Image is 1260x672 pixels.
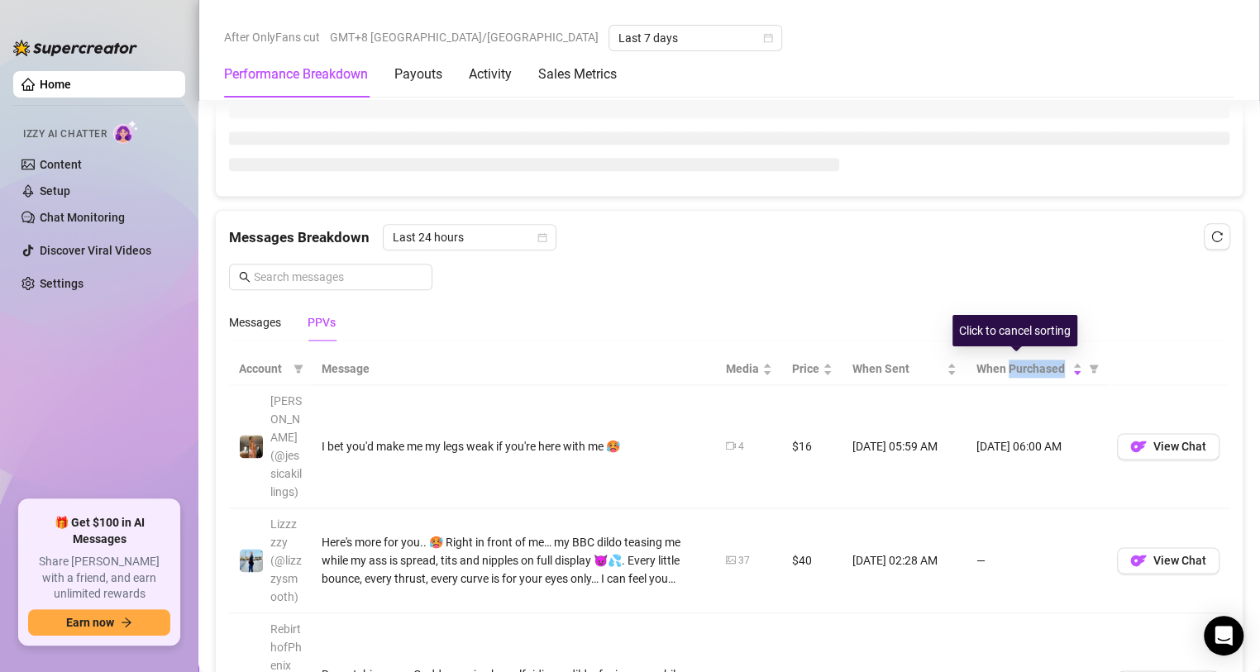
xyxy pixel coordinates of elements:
a: Content [40,158,82,171]
button: Earn nowarrow-right [28,609,170,636]
th: When Purchased [966,353,1107,385]
img: logo-BBDzfeDw.svg [13,40,137,56]
th: Message [312,353,716,385]
span: After OnlyFans cut [224,25,320,50]
span: video-camera [726,441,736,450]
span: calendar [537,232,547,242]
span: When Purchased [976,360,1069,378]
div: Messages [229,313,281,331]
span: Price [792,360,819,378]
div: Performance Breakdown [224,64,368,84]
a: Chat Monitoring [40,211,125,224]
input: Search messages [254,268,422,286]
span: filter [1086,356,1102,381]
div: Activity [469,64,512,84]
td: $40 [782,508,842,613]
span: search [239,271,251,283]
span: filter [1089,364,1099,374]
td: [DATE] 06:00 AM [966,385,1107,508]
span: GMT+8 [GEOGRAPHIC_DATA]/[GEOGRAPHIC_DATA] [330,25,599,50]
span: Share [PERSON_NAME] with a friend, and earn unlimited rewards [28,554,170,603]
span: [PERSON_NAME] (@jessicakillings) [270,394,302,498]
td: — [966,508,1107,613]
span: When Sent [852,360,943,378]
button: OFView Chat [1117,433,1219,460]
span: reload [1211,231,1223,242]
td: $16 [782,385,842,508]
span: filter [290,356,307,381]
span: Last 7 days [618,26,772,50]
div: Open Intercom Messenger [1204,616,1243,655]
div: Here's more for you.. 🥵 Right in front of me… my BBC dildo teasing me while my ass is spread, tit... [322,533,706,588]
span: Last 24 hours [393,225,546,250]
td: [DATE] 02:28 AM [842,508,966,613]
div: 4 [738,439,744,455]
span: Media [726,360,759,378]
span: calendar [763,33,773,43]
div: I bet you'd make me my legs weak if you're here with me 🥵 [322,437,706,455]
th: Media [716,353,782,385]
div: 37 [738,553,750,569]
img: Lizzzzzy (@lizzzysmooth) [240,549,263,572]
th: Price [782,353,842,385]
div: Sales Metrics [538,64,617,84]
a: Home [40,78,71,91]
img: OF [1130,552,1147,569]
a: Setup [40,184,70,198]
span: 🎁 Get $100 in AI Messages [28,515,170,547]
span: Izzy AI Chatter [23,126,107,142]
div: Payouts [394,64,442,84]
th: When Sent [842,353,966,385]
a: OFView Chat [1117,558,1219,571]
img: OF [1130,438,1147,455]
span: Account [239,360,287,378]
a: Discover Viral Videos [40,244,151,257]
span: picture [726,555,736,565]
img: AI Chatter [113,120,139,144]
a: OFView Chat [1117,444,1219,457]
span: filter [294,364,303,374]
span: Earn now [66,616,114,629]
span: View Chat [1153,440,1206,453]
div: Messages Breakdown [229,224,1229,250]
td: [DATE] 05:59 AM [842,385,966,508]
span: View Chat [1153,554,1206,567]
div: PPVs [308,313,336,331]
button: OFView Chat [1117,547,1219,574]
a: Settings [40,277,84,290]
img: Jessica (@jessicakillings) [240,435,263,458]
span: Lizzzzzy (@lizzzysmooth) [270,517,302,603]
span: arrow-right [121,617,132,628]
div: Click to cancel sorting [952,315,1077,346]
